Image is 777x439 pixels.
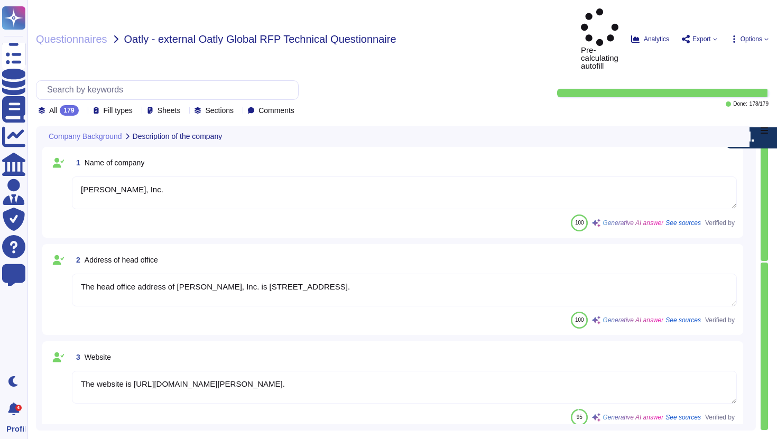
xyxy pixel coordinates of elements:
span: Options [741,36,762,42]
span: Name of company [85,158,145,167]
span: Verified by [705,414,735,421]
span: Generative AI answer [603,317,663,323]
span: Fill types [104,107,133,114]
span: Company Background [49,133,122,140]
span: Done: [733,101,747,107]
span: Generative AI answer [603,220,663,226]
span: Analytics [644,36,669,42]
span: Verified by [705,317,735,323]
span: Generative AI answer [603,414,663,421]
span: 3 [72,353,80,361]
span: 100 [575,220,584,226]
span: 1 [72,159,80,166]
span: See sources [665,220,701,226]
span: Pre-calculating autofill [581,8,618,70]
input: Search by keywords [42,81,298,99]
span: See sources [665,414,701,421]
span: Export [692,36,711,42]
button: Analytics [631,35,669,43]
span: Description of the company [133,133,223,140]
span: Sections [205,107,234,114]
span: 2 [72,256,80,264]
textarea: [PERSON_NAME], Inc. [72,176,737,209]
span: 100 [575,317,584,323]
span: Address of head office [85,256,158,264]
span: Comments [258,107,294,114]
span: All [49,107,58,114]
span: Oatly - external Oatly Global RFP Technical Questionnaire [124,34,396,44]
span: Website [85,353,111,361]
span: 95 [577,414,582,420]
textarea: The head office address of [PERSON_NAME], Inc. is [STREET_ADDRESS]. [72,274,737,306]
span: Questionnaires [36,34,107,44]
div: 6 [15,405,22,411]
textarea: The website is [URL][DOMAIN_NAME][PERSON_NAME]. [72,371,737,404]
span: Verified by [705,220,735,226]
span: See sources [665,317,701,323]
span: 178 / 179 [750,101,769,107]
div: 179 [60,105,79,116]
span: Profile [6,425,25,433]
span: Sheets [158,107,181,114]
